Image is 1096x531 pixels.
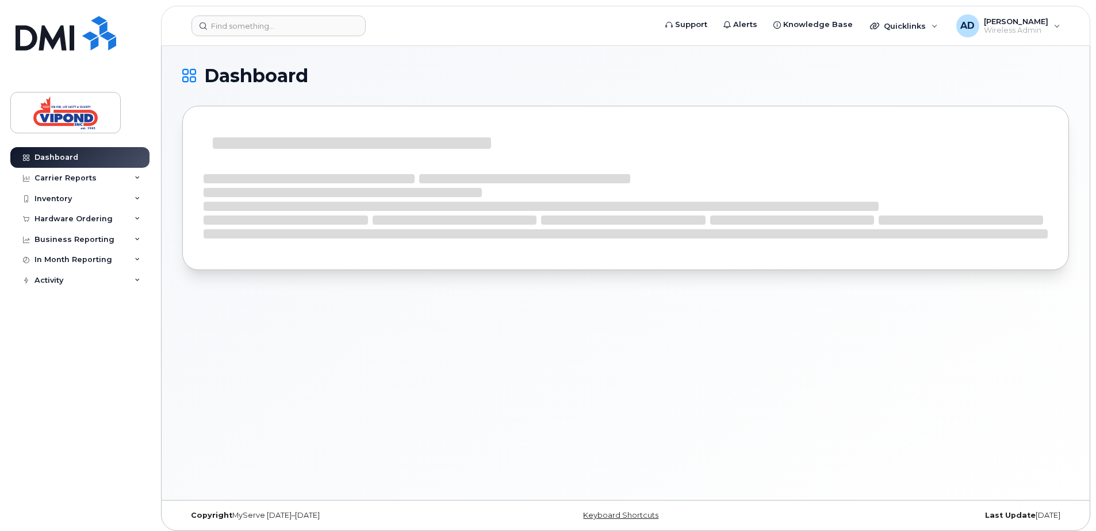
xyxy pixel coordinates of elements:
div: MyServe [DATE]–[DATE] [182,511,478,520]
div: [DATE] [773,511,1069,520]
strong: Last Update [985,511,1036,520]
a: Keyboard Shortcuts [583,511,658,520]
span: Dashboard [204,67,308,84]
strong: Copyright [191,511,232,520]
